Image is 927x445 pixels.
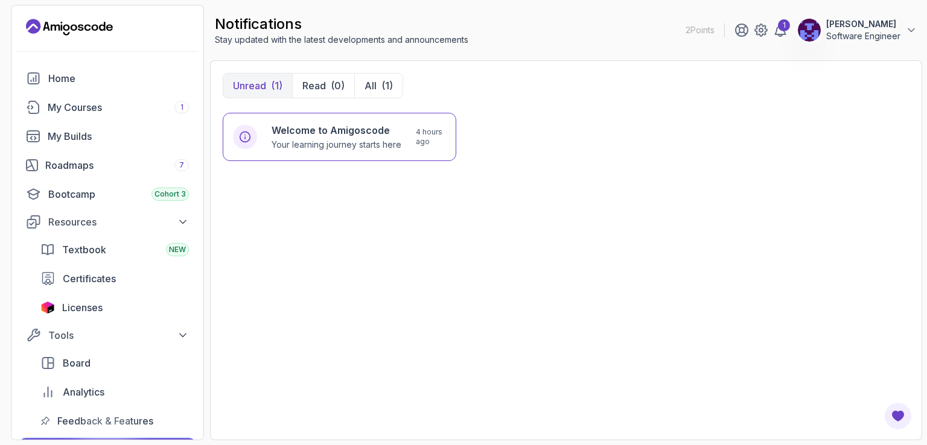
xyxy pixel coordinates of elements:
[19,153,196,177] a: roadmaps
[63,271,116,286] span: Certificates
[272,139,401,151] p: Your learning journey starts here
[233,78,266,93] p: Unread
[381,78,393,93] div: (1)
[292,74,354,98] button: Read(0)
[19,211,196,233] button: Resources
[302,78,326,93] p: Read
[826,30,900,42] p: Software Engineer
[33,380,196,404] a: analytics
[180,103,183,112] span: 1
[416,127,446,147] p: 4 hours ago
[271,78,282,93] div: (1)
[62,242,106,257] span: Textbook
[19,124,196,148] a: builds
[26,17,113,37] a: Landing page
[48,100,189,115] div: My Courses
[33,351,196,375] a: board
[215,14,468,34] h2: notifications
[19,182,196,206] a: bootcamp
[169,245,186,254] span: NEW
[19,95,196,119] a: courses
[48,328,189,342] div: Tools
[63,385,104,399] span: Analytics
[778,19,790,31] div: 1
[33,295,196,320] a: licenses
[48,215,189,229] div: Resources
[63,356,91,370] span: Board
[48,71,189,86] div: Home
[223,74,292,98] button: Unread(1)
[179,160,184,170] span: 7
[154,189,186,199] span: Cohort 3
[826,18,900,30] p: [PERSON_NAME]
[331,78,345,93] div: (0)
[33,409,196,433] a: feedback
[884,402,913,431] button: Open Feedback Button
[40,301,55,314] img: jetbrains icon
[33,267,196,291] a: certificates
[272,123,401,137] h6: Welcome to Amigoscode
[45,158,189,172] div: Roadmaps
[354,74,403,98] button: All(1)
[798,19,821,42] img: user profile image
[48,187,189,201] div: Bootcamp
[686,24,715,36] p: 2 Points
[57,414,153,428] span: Feedback & Features
[19,66,196,90] a: home
[33,238,196,262] a: textbook
[19,324,196,346] button: Tools
[797,18,917,42] button: user profile image[PERSON_NAME]Software Engineer
[365,78,377,93] p: All
[773,23,788,37] a: 1
[62,300,103,315] span: Licenses
[215,34,468,46] p: Stay updated with the latest developments and announcements
[48,129,189,144] div: My Builds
